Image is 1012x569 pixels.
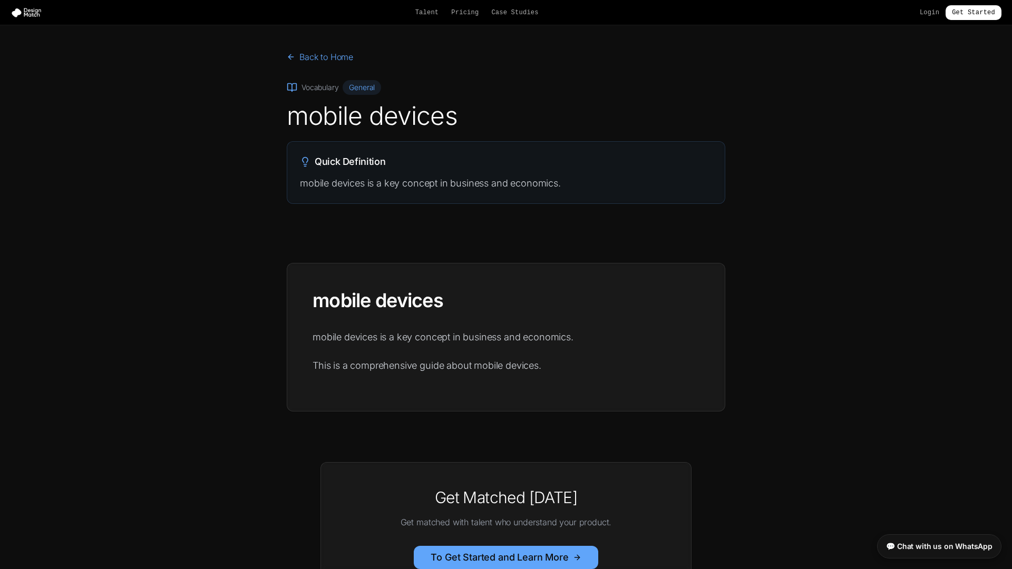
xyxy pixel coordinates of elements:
[346,515,666,529] p: Get matched with talent who understand your product.
[346,488,666,507] h3: Get Matched [DATE]
[11,7,46,18] img: Design Match
[300,175,712,191] p: mobile devices is a key concept in business and economics.
[313,289,699,312] h1: mobile devices
[287,51,353,63] a: Back to Home
[946,5,1001,20] a: Get Started
[300,154,712,169] h2: Quick Definition
[287,103,725,129] h1: mobile devices
[491,8,538,17] a: Case Studies
[301,82,338,93] span: Vocabulary
[877,534,1001,558] a: 💬 Chat with us on WhatsApp
[313,358,699,373] p: This is a comprehensive guide about mobile devices.
[920,8,939,17] a: Login
[414,546,598,569] button: To Get Started and Learn More
[451,8,479,17] a: Pricing
[431,550,581,565] a: To Get Started and Learn More
[313,329,699,345] p: mobile devices is a key concept in business and economics.
[415,8,439,17] a: Talent
[343,80,381,95] span: General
